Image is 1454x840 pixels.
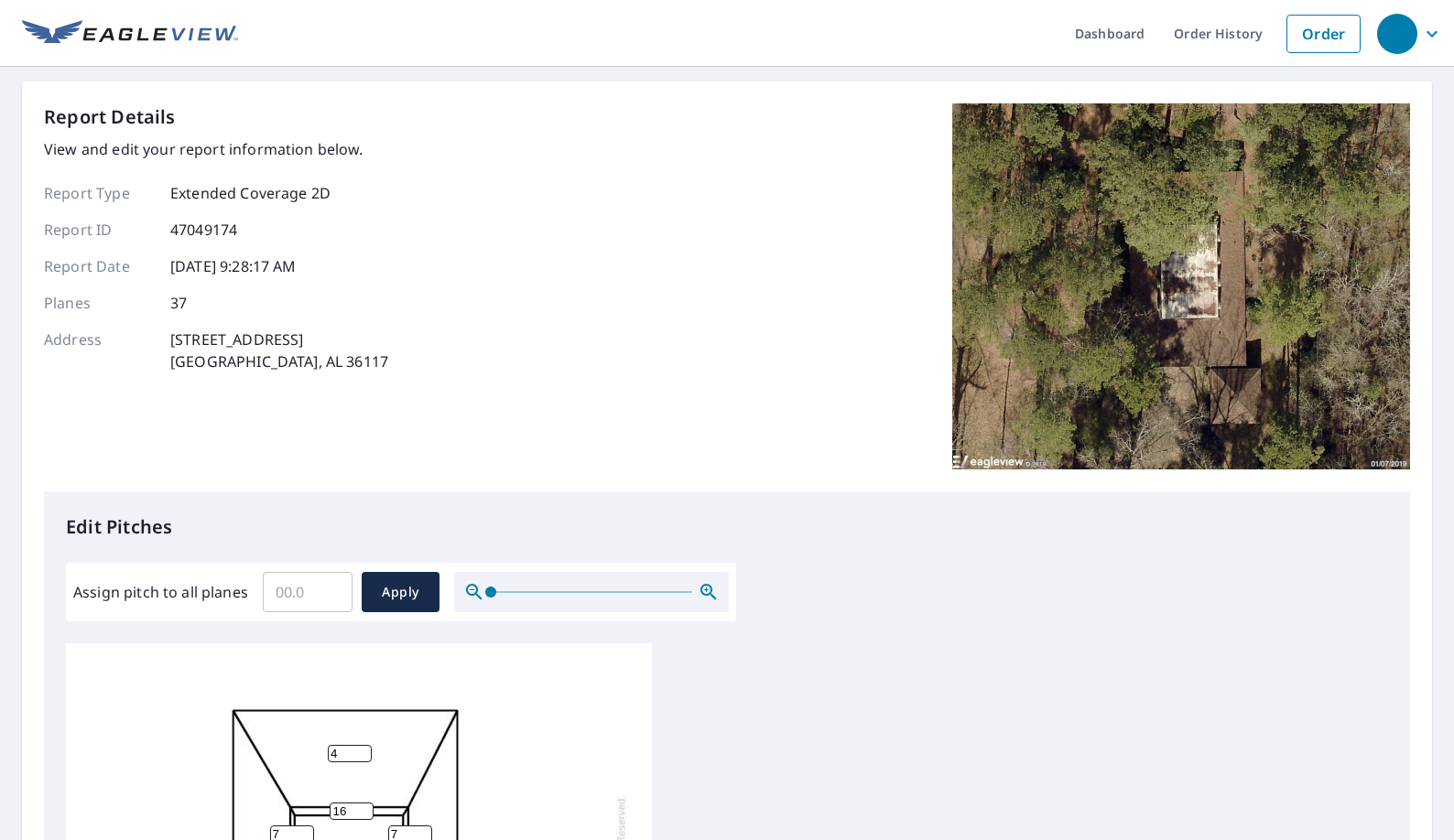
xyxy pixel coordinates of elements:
[44,292,154,314] p: Planes
[263,566,353,618] input: 00.0
[66,513,1388,541] p: Edit Pitches
[170,292,187,314] p: 37
[44,328,154,372] p: Address
[170,219,237,241] p: 47049174
[44,103,176,131] p: Report Details
[376,581,425,604] span: Apply
[170,328,388,372] p: [STREET_ADDRESS] [GEOGRAPHIC_DATA], AL 36117
[362,572,439,612] button: Apply
[44,219,154,241] p: Report ID
[44,182,154,204] p: Report Type
[22,20,238,48] img: EV Logo
[44,138,388,160] p: View and edit your report information below.
[170,182,331,204] p: Extended Coverage 2D
[170,255,297,277] p: [DATE] 9:28:17 AM
[952,103,1410,469] img: Top image
[44,255,154,277] p: Report Date
[73,581,248,603] label: Assign pitch to all planes
[1286,15,1361,53] a: Order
